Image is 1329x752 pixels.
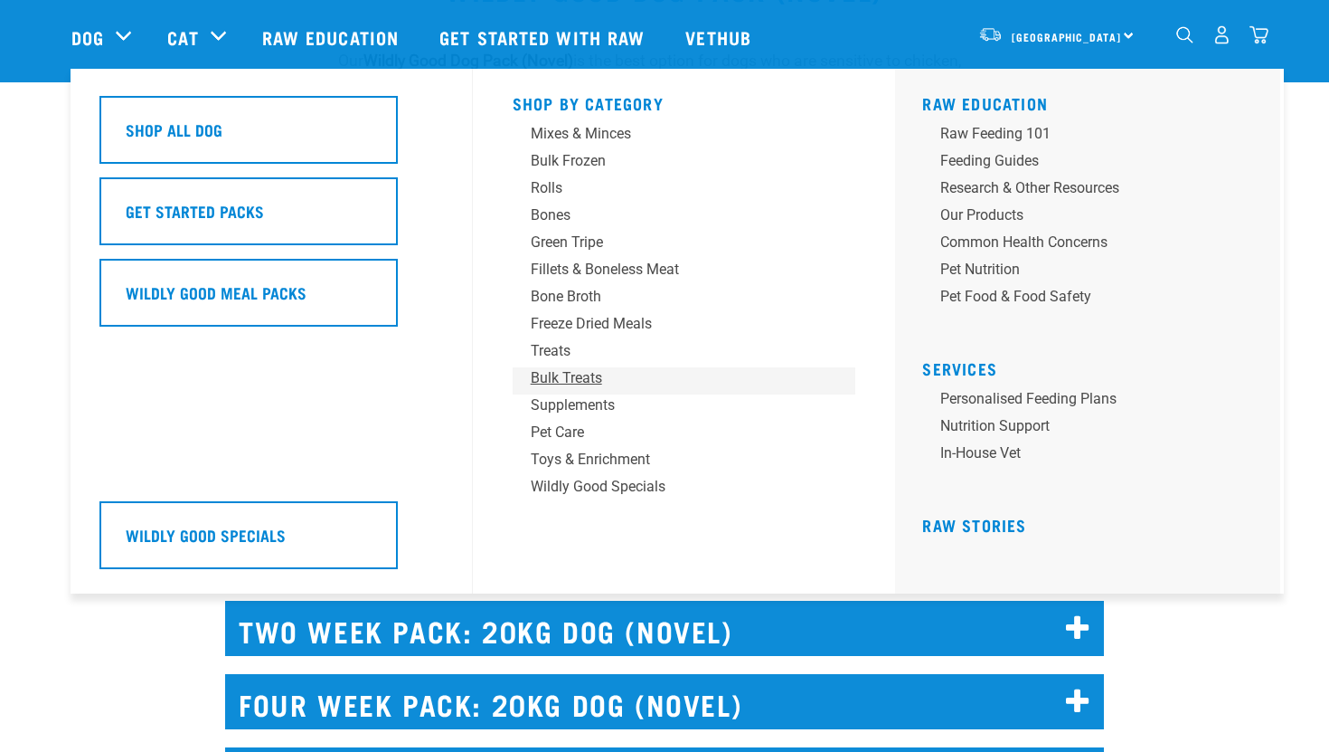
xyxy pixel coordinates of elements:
[99,259,443,340] a: Wildly Good Meal Packs
[531,177,813,199] div: Rolls
[531,259,813,281] div: Fillets & Boneless Meat
[1212,25,1231,44] img: user.png
[513,94,856,109] h5: Shop By Category
[531,422,813,443] div: Pet Care
[940,177,1222,199] div: Research & Other Resources
[126,523,286,547] h5: Wildly Good Specials
[531,123,813,145] div: Mixes & Minces
[922,259,1266,286] a: Pet Nutrition
[922,177,1266,205] a: Research & Other Resources
[531,205,813,226] div: Bones
[513,150,856,177] a: Bulk Frozen
[126,199,264,223] h5: Get Started Packs
[922,232,1266,259] a: Common Health Concerns
[922,150,1266,177] a: Feeding Guides
[99,501,443,583] a: Wildly Good Specials
[940,205,1222,226] div: Our Products
[244,1,421,73] a: Raw Education
[1249,25,1268,44] img: home-icon@2x.png
[922,388,1266,415] a: Personalised Feeding Plans
[531,286,813,308] div: Bone Broth
[940,286,1222,308] div: Pet Food & Food Safety
[126,281,306,304] h5: Wildly Good Meal Packs
[922,415,1266,443] a: Nutrition Support
[922,443,1266,470] a: In-house vet
[940,123,1222,145] div: Raw Feeding 101
[513,313,856,340] a: Freeze Dried Meals
[667,1,774,73] a: Vethub
[531,150,813,172] div: Bulk Frozen
[513,340,856,367] a: Treats
[421,1,667,73] a: Get started with Raw
[513,476,856,503] a: Wildly Good Specials
[1176,26,1193,43] img: home-icon-1@2x.png
[167,24,198,51] a: Cat
[922,205,1266,232] a: Our Products
[531,340,813,362] div: Treats
[99,96,443,177] a: Shop All Dog
[531,313,813,335] div: Freeze Dried Meals
[978,26,1003,43] img: van-moving.png
[71,24,104,51] a: Dog
[922,359,1266,374] h5: Services
[513,232,856,259] a: Green Tripe
[513,259,856,286] a: Fillets & Boneless Meat
[513,422,856,449] a: Pet Care
[922,99,1048,108] a: Raw Education
[513,177,856,205] a: Rolls
[513,395,856,422] a: Supplements
[225,601,1104,656] h2: TWO WEEK PACK: 20KG DOG (NOVEL)
[922,286,1266,313] a: Pet Food & Food Safety
[513,123,856,150] a: Mixes & Minces
[940,232,1222,253] div: Common Health Concerns
[1012,33,1121,40] span: [GEOGRAPHIC_DATA]
[531,232,813,253] div: Green Tripe
[531,367,813,389] div: Bulk Treats
[513,367,856,395] a: Bulk Treats
[922,520,1026,529] a: Raw Stories
[513,449,856,476] a: Toys & Enrichment
[531,449,813,471] div: Toys & Enrichment
[225,674,1104,729] h2: FOUR WEEK PACK: 20KG DOG (NOVEL)
[940,259,1222,281] div: Pet Nutrition
[531,476,813,498] div: Wildly Good Specials
[513,286,856,313] a: Bone Broth
[940,150,1222,172] div: Feeding Guides
[126,118,222,141] h5: Shop All Dog
[513,205,856,232] a: Bones
[922,123,1266,150] a: Raw Feeding 101
[99,177,443,259] a: Get Started Packs
[531,395,813,416] div: Supplements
